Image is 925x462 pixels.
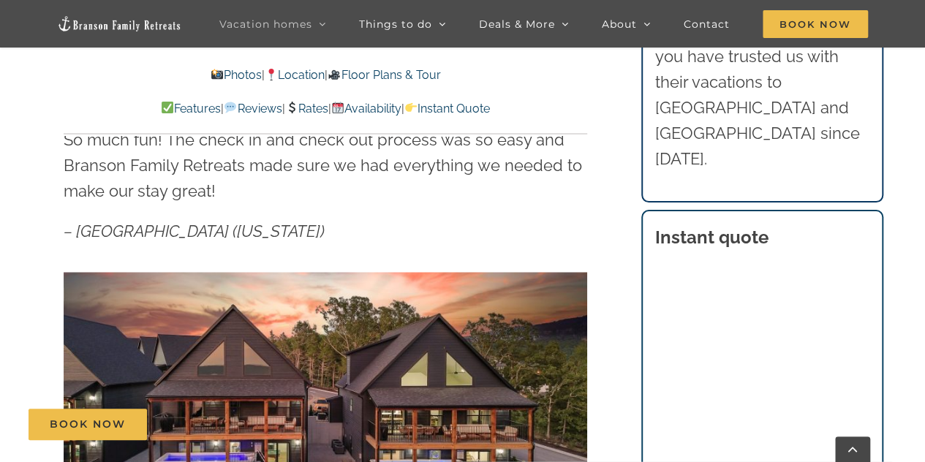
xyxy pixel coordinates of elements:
[29,409,147,440] a: Book Now
[224,102,236,113] img: 💬
[328,69,340,80] img: 🎥
[64,221,325,241] em: – [GEOGRAPHIC_DATA] ([US_STATE])
[763,10,868,38] span: Book Now
[64,66,587,85] p: | |
[286,102,298,113] img: 💲
[224,102,282,115] a: Reviews
[50,418,126,431] span: Book Now
[265,69,277,80] img: 📍
[211,69,223,80] img: 📸
[332,102,344,113] img: 📆
[404,102,490,115] a: Instant Quote
[684,19,730,29] span: Contact
[285,102,328,115] a: Rates
[64,99,587,118] p: | | | |
[57,15,181,32] img: Branson Family Retreats Logo
[331,102,401,115] a: Availability
[328,68,440,82] a: Floor Plans & Tour
[602,19,637,29] span: About
[655,18,869,172] p: Thousands of families like you have trusted us with their vacations to [GEOGRAPHIC_DATA] and [GEO...
[479,19,555,29] span: Deals & More
[359,19,432,29] span: Things to do
[265,68,325,82] a: Location
[161,102,221,115] a: Features
[162,102,173,113] img: ✅
[655,227,769,248] strong: Instant quote
[64,75,587,204] p: The kids loved the game room area, the pool and the hidden room. So much fun! The check in and ch...
[211,68,262,82] a: Photos
[219,19,312,29] span: Vacation homes
[405,102,417,113] img: 👉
